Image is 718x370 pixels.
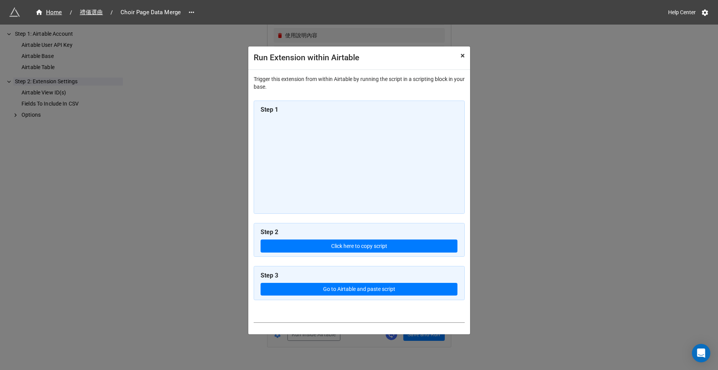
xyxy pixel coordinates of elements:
[663,5,701,19] a: Help Center
[261,117,457,207] iframe: Run miniExtensions' Jobs Within Airtable and trigger with automations (2020 version)
[9,7,20,18] img: miniextensions-icon.73ae0678.png
[692,344,710,362] div: Open Intercom Messenger
[261,283,457,296] a: Go to Airtable and paste script
[70,8,72,17] li: /
[261,228,278,236] b: Step 2
[116,8,185,17] span: Choir Page Data Merge
[261,240,457,253] button: Click here to copy script
[261,106,278,113] b: Step 1
[254,75,465,91] p: Trigger this extension from within Airtable by running the script in a scripting block in your base.
[461,51,465,60] span: ×
[111,8,113,17] li: /
[35,8,62,17] div: Home
[31,8,185,17] nav: breadcrumb
[75,8,108,17] span: 禮儀選曲
[261,272,278,279] b: Step 3
[254,52,444,64] div: Run Extension within Airtable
